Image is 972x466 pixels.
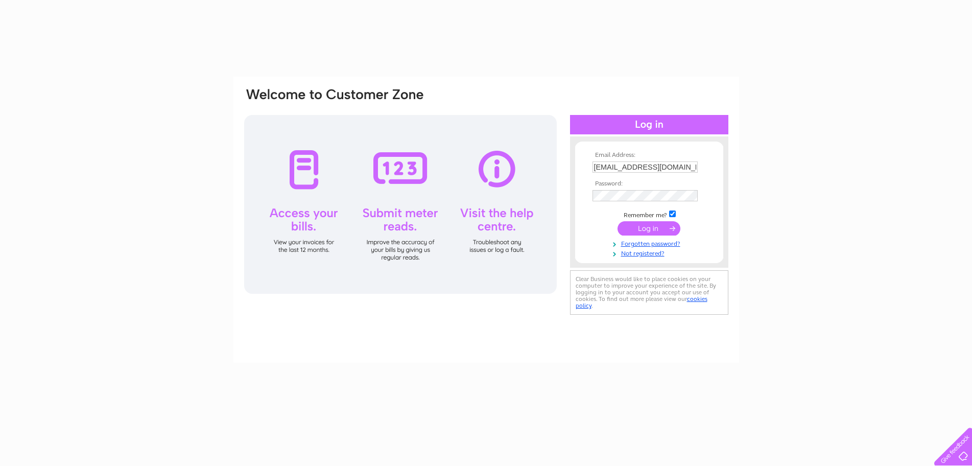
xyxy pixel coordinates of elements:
[570,270,728,315] div: Clear Business would like to place cookies on your computer to improve your experience of the sit...
[592,248,708,258] a: Not registered?
[590,209,708,219] td: Remember me?
[618,221,680,236] input: Submit
[590,180,708,188] th: Password:
[576,295,707,309] a: cookies policy
[592,238,708,248] a: Forgotten password?
[590,152,708,159] th: Email Address:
